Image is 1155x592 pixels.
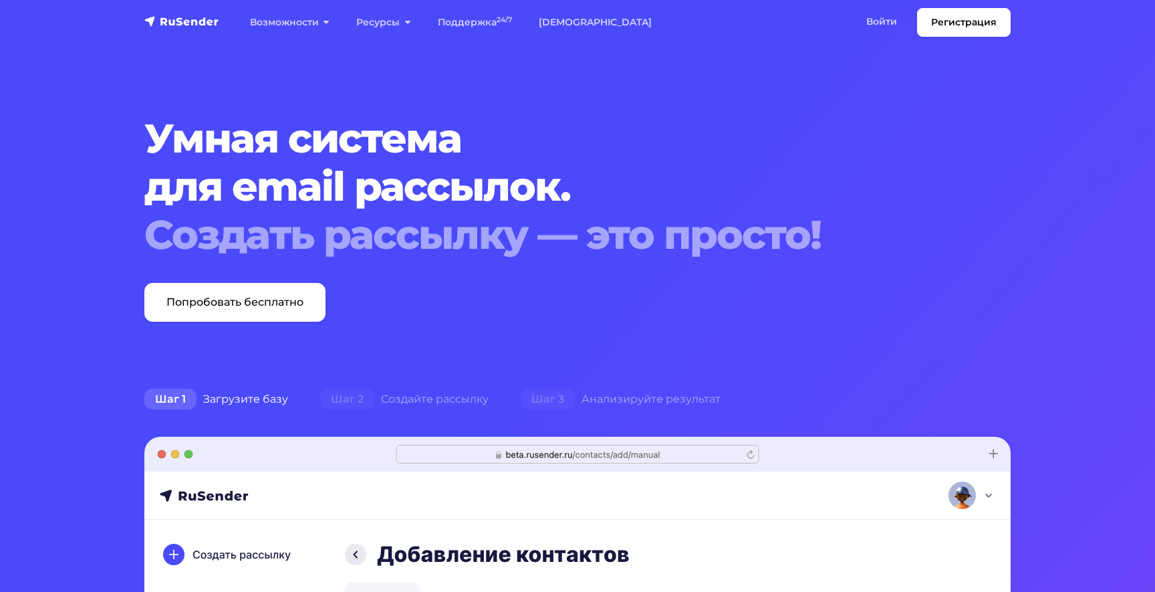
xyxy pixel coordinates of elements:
[128,386,304,413] div: Загрузите базу
[521,389,575,410] span: Шаг 3
[424,9,525,36] a: Поддержка24/7
[144,114,937,259] h1: Умная система для email рассылок.
[525,9,665,36] a: [DEMOGRAPHIC_DATA]
[144,211,937,259] div: Создать рассылку — это просто!
[320,389,374,410] span: Шаг 2
[343,9,424,36] a: Ресурсы
[144,389,197,410] span: Шаг 1
[237,9,343,36] a: Возможности
[144,15,219,28] img: RuSender
[917,8,1011,37] a: Регистрация
[505,386,737,413] div: Анализируйте результат
[304,386,505,413] div: Создайте рассылку
[144,283,326,322] a: Попробовать бесплатно
[497,15,512,24] sup: 24/7
[853,8,910,35] a: Войти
